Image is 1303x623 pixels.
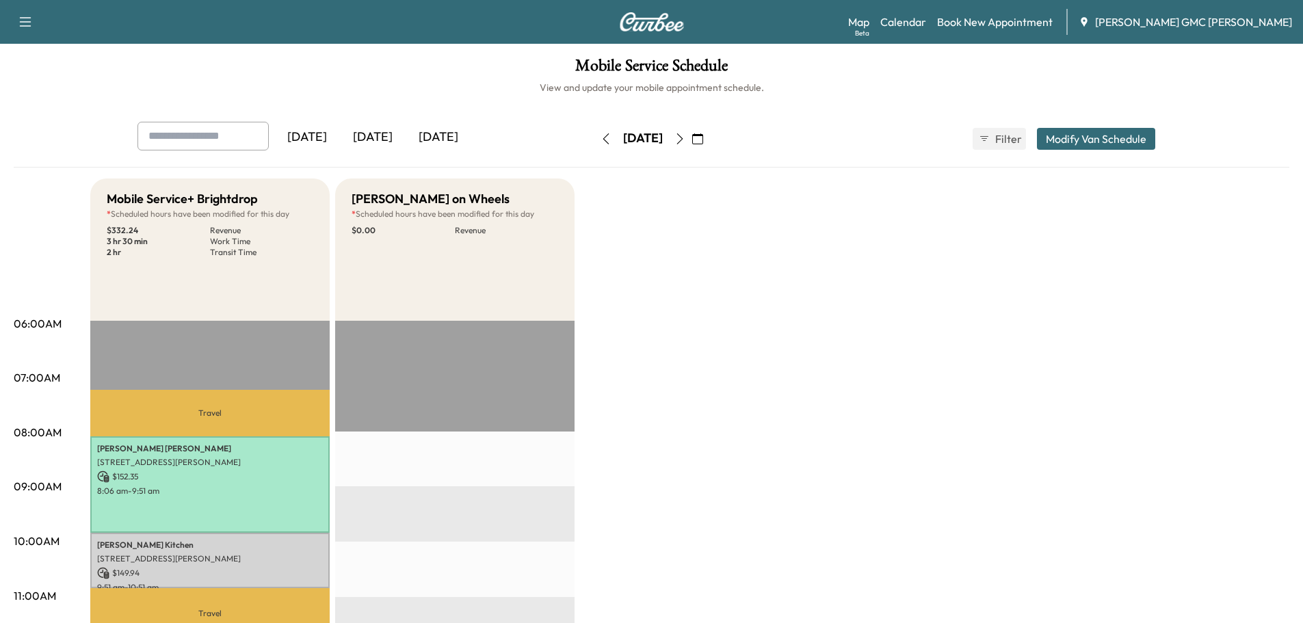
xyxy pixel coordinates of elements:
p: $ 149.94 [97,567,323,579]
div: [DATE] [274,122,340,153]
span: [PERSON_NAME] GMC [PERSON_NAME] [1095,14,1292,30]
p: 06:00AM [14,315,62,332]
div: [DATE] [340,122,406,153]
p: [PERSON_NAME] Kitchen [97,540,323,551]
p: 07:00AM [14,369,60,386]
p: Revenue [210,225,313,236]
div: [DATE] [623,130,663,147]
p: Scheduled hours have been modified for this day [107,209,313,220]
p: [STREET_ADDRESS][PERSON_NAME] [97,457,323,468]
div: [DATE] [406,122,471,153]
h1: Mobile Service Schedule [14,57,1289,81]
p: 2 hr [107,247,210,258]
a: MapBeta [848,14,869,30]
p: $ 152.35 [97,470,323,483]
p: 9:51 am - 10:51 am [97,582,323,593]
p: 09:00AM [14,478,62,494]
p: $ 332.24 [107,225,210,236]
p: [PERSON_NAME] [PERSON_NAME] [97,443,323,454]
p: Revenue [455,225,558,236]
p: $ 0.00 [352,225,455,236]
div: Beta [855,28,869,38]
h5: [PERSON_NAME] on Wheels [352,189,510,209]
p: 10:00AM [14,533,60,549]
p: Work Time [210,236,313,247]
p: Transit Time [210,247,313,258]
button: Filter [973,128,1026,150]
h6: View and update your mobile appointment schedule. [14,81,1289,94]
p: Travel [90,390,330,437]
p: [STREET_ADDRESS][PERSON_NAME] [97,553,323,564]
p: Scheduled hours have been modified for this day [352,209,558,220]
p: 3 hr 30 min [107,236,210,247]
button: Modify Van Schedule [1037,128,1155,150]
img: Curbee Logo [619,12,685,31]
span: Filter [995,131,1020,147]
p: 11:00AM [14,587,56,604]
a: Book New Appointment [937,14,1053,30]
h5: Mobile Service+ Brightdrop [107,189,258,209]
a: Calendar [880,14,926,30]
p: 08:00AM [14,424,62,440]
p: 8:06 am - 9:51 am [97,486,323,496]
